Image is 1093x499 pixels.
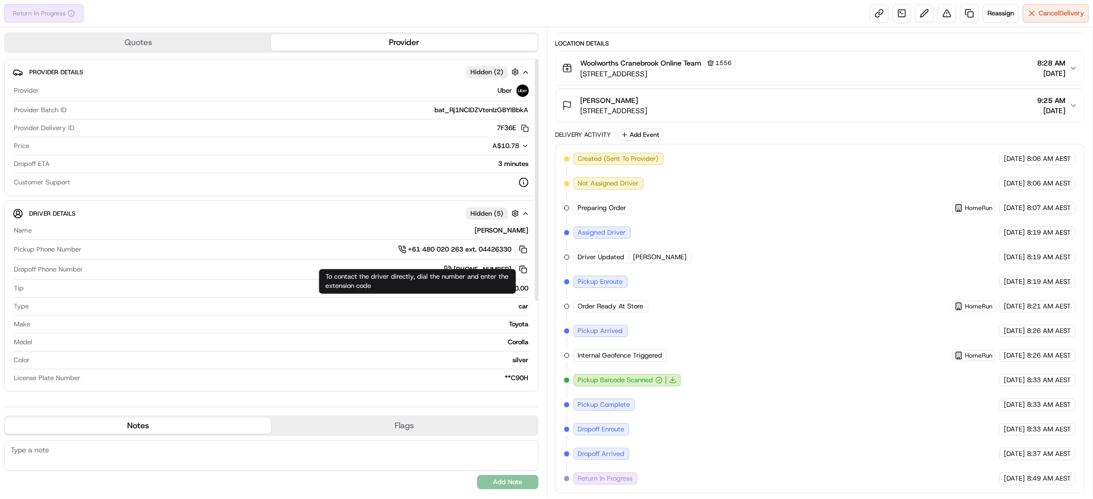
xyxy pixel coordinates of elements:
span: Color [14,356,30,365]
button: Provider [271,34,537,51]
div: 3 minutes [54,159,529,169]
span: 8:37 AM AEST [1027,449,1071,459]
span: [DATE] [1004,376,1025,385]
span: [PHONE_NUMBER] [454,265,512,274]
span: Provider [14,86,39,95]
span: 8:21 AM AEST [1027,302,1071,311]
span: 8:28 AM [1037,58,1065,68]
span: [DATE] [1004,400,1025,409]
span: Created (Sent To Provider) [578,154,659,163]
span: [DATE] [1004,203,1025,213]
img: uber-new-logo.jpeg [517,85,529,97]
span: 9:25 AM [1037,95,1065,106]
span: Pickup Complete [578,400,630,409]
span: [STREET_ADDRESS] [581,106,648,116]
span: Not Assigned Driver [578,179,639,188]
button: Flags [271,418,537,434]
button: Provider DetailsHidden (2) [13,64,530,80]
button: Hidden (2) [466,66,522,78]
button: Pickup Barcode Scanned [578,376,663,385]
span: [DATE] [1004,425,1025,434]
span: HomeRun [965,351,993,360]
span: bat_Rj1NCIDZVtenIzGBYlBbkA [435,106,529,115]
span: [DATE] [1004,154,1025,163]
span: Pickup Enroute [578,277,623,286]
span: Woolworths Cranebrook Online Team [581,58,702,68]
div: silver [34,356,529,365]
button: Add Event [617,129,663,141]
span: Tip [14,284,24,293]
div: Corolla [36,338,529,347]
span: [PERSON_NAME] [581,95,638,106]
span: License Plate Number [14,373,80,383]
button: Notes [5,418,271,434]
span: Preparing Order [578,203,627,213]
button: Reassign [983,4,1019,23]
span: Model [14,338,32,347]
div: Location Details [555,39,1085,48]
span: [DATE] [1004,351,1025,360]
span: 8:06 AM AEST [1027,154,1071,163]
span: 8:06 AM AEST [1027,179,1071,188]
span: Pickup Arrived [578,326,623,336]
div: Delivery Activity [555,131,611,139]
button: Quotes [5,34,271,51]
span: [DATE] [1004,474,1025,483]
span: HomeRun [965,302,993,310]
span: 8:49 AM AEST [1027,474,1071,483]
div: A$0.00 [28,284,529,293]
span: Dropoff Arrived [578,449,625,459]
button: CancelDelivery [1023,4,1089,23]
span: [PERSON_NAME] [633,253,687,262]
span: [DATE] [1004,277,1025,286]
div: To contact the driver directly, dial the number and enter the extension code [319,269,516,294]
span: Customer Support [14,178,70,187]
span: 1556 [716,59,732,67]
span: [DATE] [1037,68,1065,78]
span: [STREET_ADDRESS] [581,69,736,79]
span: Dropoff Phone Number [14,265,83,274]
span: Reassign [987,9,1014,18]
span: Price [14,141,29,151]
span: 8:33 AM AEST [1027,425,1071,434]
button: Woolworths Cranebrook Online Team1556[STREET_ADDRESS]8:28 AM[DATE] [556,51,1084,85]
span: [DATE] [1004,302,1025,311]
span: HomeRun [965,204,993,212]
button: 7F36E [497,123,529,133]
div: car [33,302,529,311]
span: Cancel Delivery [1039,9,1084,18]
span: [DATE] [1004,449,1025,459]
span: Hidden ( 5 ) [470,209,503,218]
span: Type [14,302,29,311]
span: Order Ready At Store [578,302,644,311]
span: Driver Details [29,210,75,218]
button: [PERSON_NAME][STREET_ADDRESS]9:25 AM[DATE] [556,89,1084,122]
span: 8:26 AM AEST [1027,351,1071,360]
span: 8:33 AM AEST [1027,376,1071,385]
span: Pickup Barcode Scanned [578,376,653,385]
span: 8:19 AM AEST [1027,277,1071,286]
span: A$10.78 [493,141,520,150]
span: Pickup Phone Number [14,245,81,254]
button: Return In Progress [4,4,84,23]
span: Return In Progress [578,474,633,483]
span: Assigned Driver [578,228,626,237]
a: [PHONE_NUMBER] [444,264,529,275]
span: 8:19 AM AEST [1027,228,1071,237]
span: Make [14,320,30,329]
span: Dropoff ETA [14,159,50,169]
span: Dropoff Enroute [578,425,625,434]
button: Hidden (5) [466,207,522,220]
span: [DATE] [1004,179,1025,188]
span: Name [14,226,32,235]
a: +61 480 020 263 ext. 04426330 [398,244,529,255]
span: 8:19 AM AEST [1027,253,1071,262]
button: HomeRun [955,351,993,360]
span: Driver Updated [578,253,625,262]
button: A$10.78 [439,141,529,151]
span: Provider Batch ID [14,106,67,115]
span: 8:26 AM AEST [1027,326,1071,336]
